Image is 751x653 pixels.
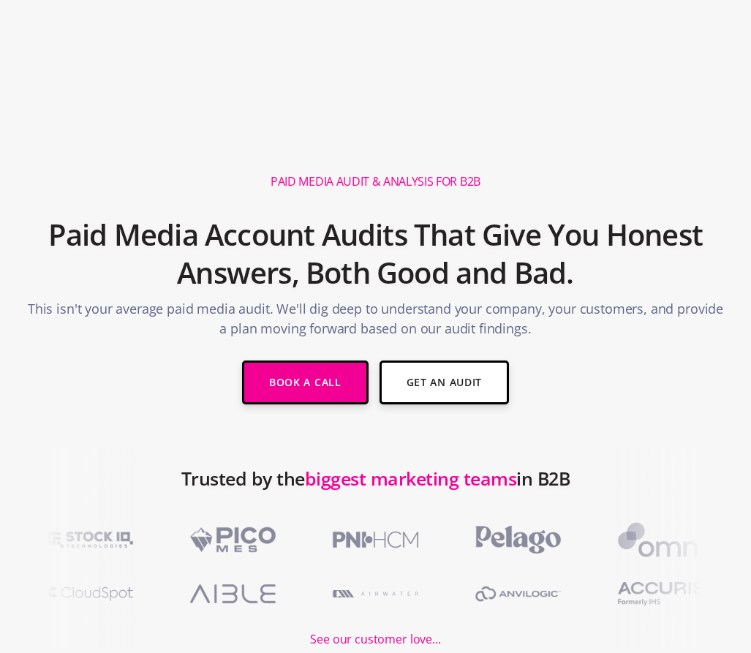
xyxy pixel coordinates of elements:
a: Home [88,34,123,51]
h2: Paid Media Account Audits That Give You Honest Answers, Both Good and Bad. [28,208,724,299]
div: See our customer love... [310,630,440,649]
h2: Trusted by the in B2B [181,460,570,518]
img: Omni Lab: B2B SaaS Demand Generation Agency [15,31,53,43]
h1: Paid Media Audit & Analysis for B2B [271,174,480,189]
img: Accuris [597,573,725,615]
img: PelagoHealth [454,518,582,561]
img: Pico MES [169,518,297,561]
img: Omni HR [597,518,725,561]
img: Anvilogic [454,573,582,615]
a: Pricing [385,34,432,51]
a: Customer Love [299,25,362,60]
img: A1RWATER [312,573,439,615]
a: About [235,34,276,51]
div: RESOURCES [456,34,521,51]
a: Get An Audit [380,361,509,404]
a: home [15,26,53,46]
a: Book a Call [547,13,635,60]
a: Get An Audit [646,13,736,60]
iframe: Chat Widget [678,583,751,653]
div: SERVICES [146,34,197,51]
p: This isn't your average paid media audit. We'll dig deep to understand your company, your custome... [28,299,724,346]
span: biggest marketing teams [305,466,517,491]
img: Aible [169,573,297,615]
a: Book a Call [242,361,369,404]
img: PNI [312,518,439,561]
a: See our customer love... [310,615,440,649]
